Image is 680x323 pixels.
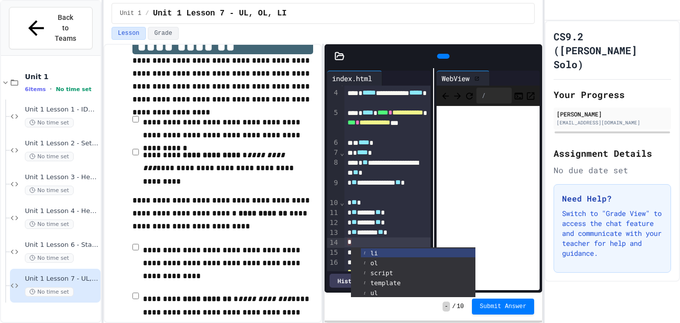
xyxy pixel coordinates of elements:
[557,109,668,118] div: [PERSON_NAME]
[327,71,382,86] div: index.html
[25,207,99,215] span: Unit 1 Lesson 4 - Headlines Lab
[25,106,99,114] span: Unit 1 Lesson 1 - IDE Interaction
[9,7,93,49] button: Back to Teams
[145,9,149,17] span: /
[441,89,451,102] span: Back
[437,71,490,86] div: WebView
[554,164,671,176] div: No due date set
[476,88,512,104] div: /
[437,106,540,291] iframe: Web Preview
[54,12,77,44] span: Back to Teams
[327,158,340,178] div: 8
[554,88,671,102] h2: Your Progress
[472,299,535,315] button: Submit Answer
[557,119,668,126] div: [EMAIL_ADDRESS][DOMAIN_NAME]
[464,90,474,102] button: Refresh
[340,149,344,157] span: Fold line
[327,198,340,208] div: 10
[370,259,378,267] span: ol
[25,241,99,249] span: Unit 1 Lesson 6 - Station Activity
[120,9,141,17] span: Unit 1
[554,29,671,71] h1: CS9.2 ([PERSON_NAME] Solo)
[327,148,340,158] div: 7
[327,208,340,218] div: 11
[327,228,340,238] div: 13
[480,303,527,311] span: Submit Answer
[452,303,455,311] span: /
[327,88,340,108] div: 4
[56,86,92,93] span: No time set
[25,253,74,263] span: No time set
[327,73,377,84] div: index.html
[327,258,340,288] div: 16
[25,118,74,127] span: No time set
[443,302,450,312] span: -
[50,85,52,93] span: •
[327,238,340,248] div: 14
[340,79,344,87] span: Fold line
[370,249,378,257] span: li
[526,90,536,102] button: Open in new tab
[25,275,99,283] span: Unit 1 Lesson 7 - UL, OL, LI
[562,209,663,258] p: Switch to "Grade View" to access the chat feature and communicate with your teacher for help and ...
[25,139,99,148] span: Unit 1 Lesson 2 - Setting Up HTML Doc
[514,90,524,102] button: Console
[340,199,344,207] span: Fold line
[25,173,99,182] span: Unit 1 Lesson 3 - Headers and Paragraph tags
[453,89,462,102] span: Forward
[327,108,340,138] div: 5
[351,247,475,297] ul: Completions
[327,218,340,228] div: 12
[25,72,99,81] span: Unit 1
[330,274,367,288] div: History
[437,73,474,84] div: WebView
[25,186,74,195] span: No time set
[327,248,340,258] div: 15
[562,193,663,205] h3: Need Help?
[148,27,179,40] button: Grade
[25,287,74,297] span: No time set
[112,27,146,40] button: Lesson
[327,178,340,198] div: 9
[370,269,393,277] span: script
[25,86,46,93] span: 6 items
[456,303,463,311] span: 10
[25,152,74,161] span: No time set
[554,146,671,160] h2: Assignment Details
[153,7,287,19] span: Unit 1 Lesson 7 - UL, OL, LI
[25,219,74,229] span: No time set
[327,138,340,148] div: 6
